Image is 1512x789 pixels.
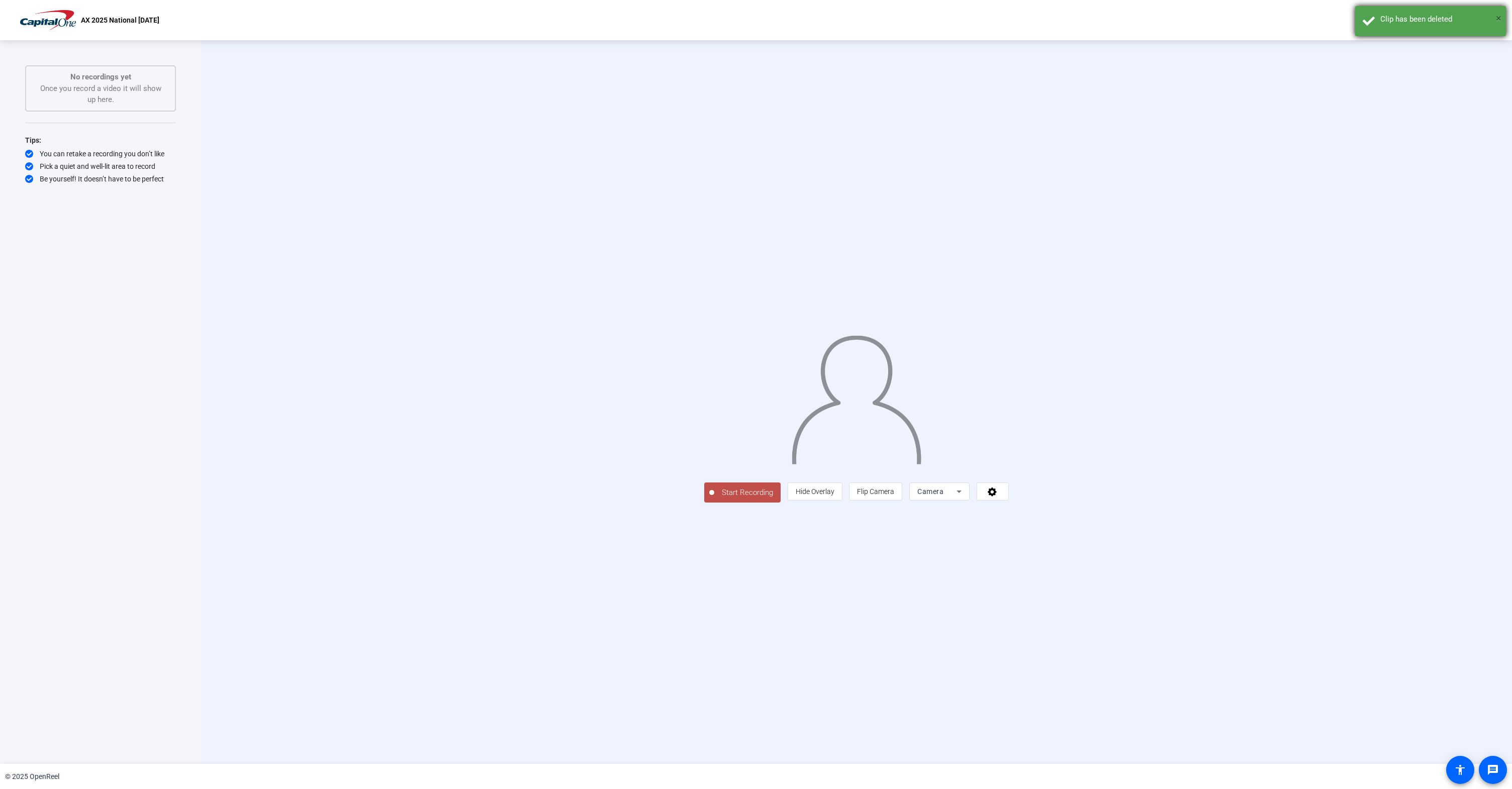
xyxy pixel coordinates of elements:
[36,71,165,106] div: Once you record a video it will show up here.
[788,482,842,501] button: Hide Overlay
[20,10,76,30] img: OpenReel logo
[714,487,781,499] span: Start Recording
[796,487,834,496] span: Hide Overlay
[25,174,176,184] div: Be yourself! It doesn’t have to be perfect
[25,134,176,146] div: Tips:
[1487,764,1499,776] mat-icon: message
[25,149,176,159] div: You can retake a recording you don’t like
[5,771,59,782] div: © 2025 OpenReel
[1496,12,1501,24] span: ×
[917,487,943,496] span: Camera
[1380,14,1498,25] div: Clip has been deleted
[25,161,176,171] div: Pick a quiet and well-lit area to record
[849,482,902,501] button: Flip Camera
[1496,11,1501,26] button: Close
[791,327,922,464] img: overlay
[857,487,894,496] span: Flip Camera
[1454,764,1466,776] mat-icon: accessibility
[704,482,781,503] button: Start Recording
[81,14,159,26] p: AX 2025 National [DATE]
[36,71,165,83] p: No recordings yet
